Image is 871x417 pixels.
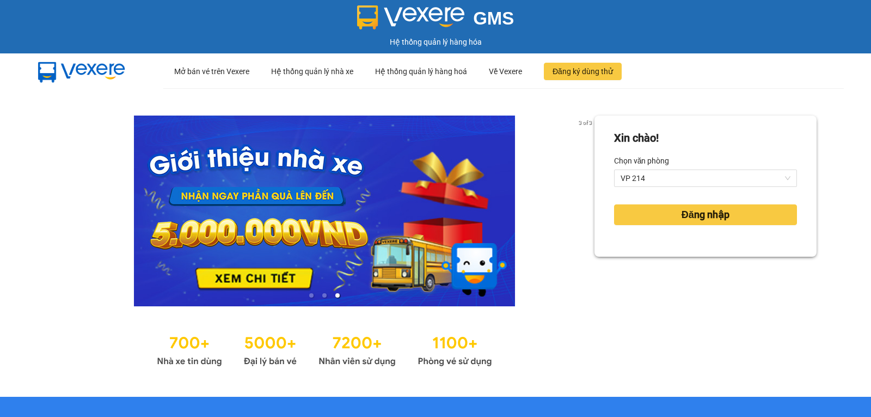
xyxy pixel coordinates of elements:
[473,8,514,28] span: GMS
[375,54,467,89] div: Hệ thống quản lý hàng hoá
[575,116,594,130] p: 3 of 3
[322,293,327,298] li: slide item 2
[157,328,492,370] img: Statistics.png
[682,207,729,222] span: Đăng nhập
[614,130,659,147] div: Xin chào!
[54,116,70,306] button: previous slide / item
[27,53,136,89] img: mbUUG5Q.png
[309,293,314,298] li: slide item 1
[614,152,670,170] label: Chọn văn phòng
[271,54,353,89] div: Hệ thống quản lý nhà xe
[489,54,522,89] div: Về Vexere
[579,116,594,306] button: next slide / item
[3,36,868,48] div: Hệ thống quản lý hàng hóa
[553,65,613,77] span: Đăng ký dùng thử
[174,54,249,89] div: Mở bán vé trên Vexere
[357,5,465,29] img: logo 2
[621,170,790,186] span: VP 214
[357,16,514,25] a: GMS
[544,63,622,80] button: Đăng ký dùng thử
[614,204,797,225] button: Đăng nhập
[335,293,340,298] li: slide item 3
